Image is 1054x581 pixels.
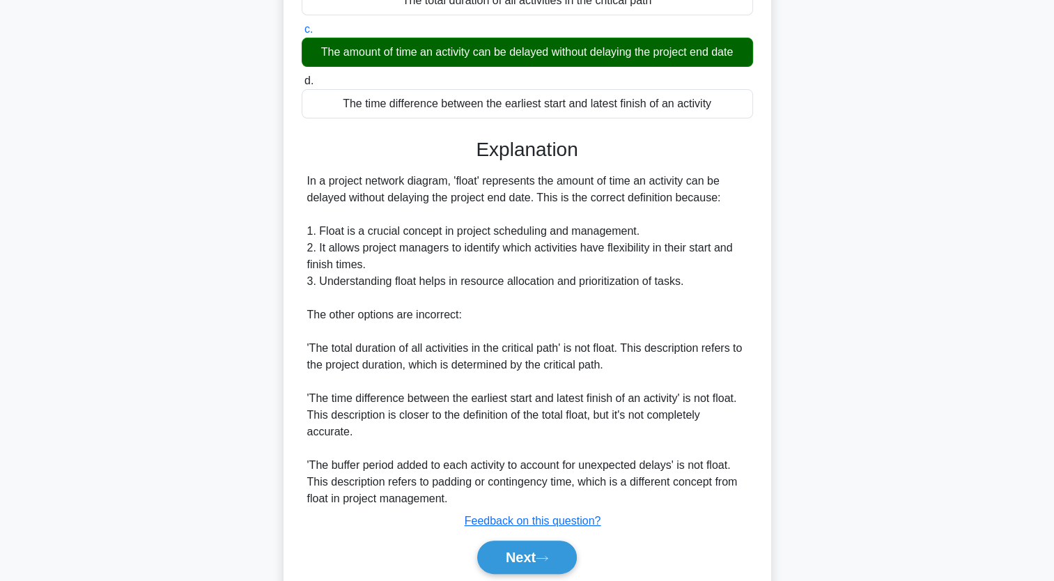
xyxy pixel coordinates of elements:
[302,38,753,67] div: The amount of time an activity can be delayed without delaying the project end date
[465,515,601,527] a: Feedback on this question?
[302,89,753,118] div: The time difference between the earliest start and latest finish of an activity
[477,541,577,574] button: Next
[304,75,313,86] span: d.
[307,173,747,507] div: In a project network diagram, 'float' represents the amount of time an activity can be delayed wi...
[310,138,745,162] h3: Explanation
[304,23,313,35] span: c.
